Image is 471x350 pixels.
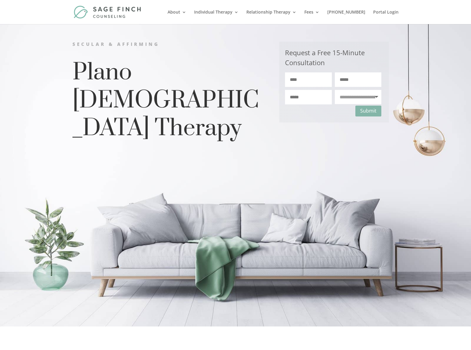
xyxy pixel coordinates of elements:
a: [PHONE_NUMBER] [327,10,365,24]
h1: Plano [DEMOGRAPHIC_DATA] Therapy [72,59,261,145]
a: Individual Therapy [194,10,239,24]
a: Relationship Therapy [246,10,296,24]
h6: Secular & Affirming [72,41,261,50]
a: About [168,10,186,24]
button: Submit [355,106,381,117]
img: Sage Finch Counseling | LGBTQ+ Therapy in Plano [74,5,142,18]
h3: Request a Free 15-Minute Consultation [285,48,382,72]
a: Portal Login [373,10,399,24]
a: Fees [304,10,319,24]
